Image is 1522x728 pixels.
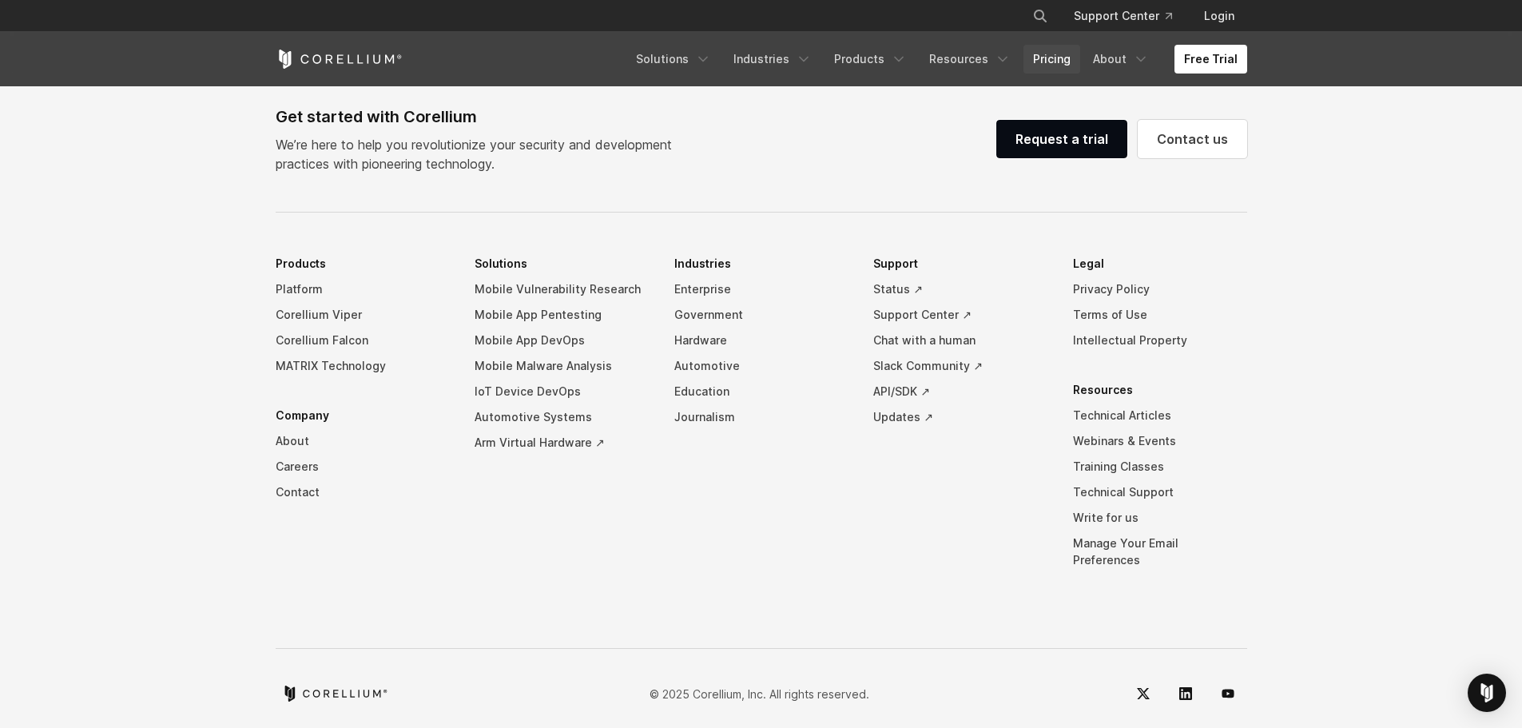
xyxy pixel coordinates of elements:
a: Arm Virtual Hardware ↗ [475,430,649,455]
a: Contact [276,479,450,505]
a: Request a trial [996,120,1127,158]
button: Search [1026,2,1055,30]
a: API/SDK ↗ [873,379,1047,404]
a: Chat with a human [873,328,1047,353]
a: Webinars & Events [1073,428,1247,454]
a: Contact us [1138,120,1247,158]
a: Terms of Use [1073,302,1247,328]
a: Corellium Home [276,50,403,69]
a: Support Center [1061,2,1185,30]
a: Mobile Vulnerability Research [475,276,649,302]
a: Products [825,45,916,74]
a: Free Trial [1174,45,1247,74]
a: Automotive Systems [475,404,649,430]
a: YouTube [1209,674,1247,713]
a: Automotive [674,353,848,379]
p: © 2025 Corellium, Inc. All rights reserved. [650,686,869,702]
a: LinkedIn [1166,674,1205,713]
a: Enterprise [674,276,848,302]
a: Technical Articles [1073,403,1247,428]
a: Solutions [626,45,721,74]
a: Login [1191,2,1247,30]
a: Resources [920,45,1020,74]
a: Slack Community ↗ [873,353,1047,379]
a: Corellium Viper [276,302,450,328]
a: Careers [276,454,450,479]
a: Industries [724,45,821,74]
p: We’re here to help you revolutionize your security and development practices with pioneering tech... [276,135,685,173]
a: Education [674,379,848,404]
a: Journalism [674,404,848,430]
a: Status ↗ [873,276,1047,302]
div: Get started with Corellium [276,105,685,129]
div: Navigation Menu [1013,2,1247,30]
a: Corellium Falcon [276,328,450,353]
a: Pricing [1023,45,1080,74]
a: Privacy Policy [1073,276,1247,302]
a: Write for us [1073,505,1247,531]
a: IoT Device DevOps [475,379,649,404]
a: Hardware [674,328,848,353]
a: Training Classes [1073,454,1247,479]
a: Corellium home [282,686,388,702]
div: Navigation Menu [626,45,1247,74]
a: Intellectual Property [1073,328,1247,353]
a: Twitter [1124,674,1162,713]
a: Mobile App Pentesting [475,302,649,328]
a: Manage Your Email Preferences [1073,531,1247,573]
a: Platform [276,276,450,302]
a: Updates ↗ [873,404,1047,430]
a: Support Center ↗ [873,302,1047,328]
a: MATRIX Technology [276,353,450,379]
a: Technical Support [1073,479,1247,505]
a: Mobile Malware Analysis [475,353,649,379]
div: Navigation Menu [276,251,1247,597]
a: About [276,428,450,454]
div: Open Intercom Messenger [1468,674,1506,712]
a: About [1083,45,1158,74]
a: Mobile App DevOps [475,328,649,353]
a: Government [674,302,848,328]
